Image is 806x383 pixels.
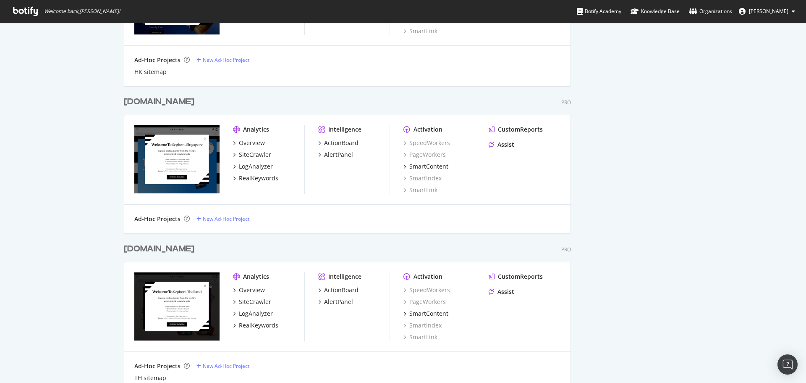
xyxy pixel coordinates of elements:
[239,298,271,306] div: SiteCrawler
[497,288,514,296] div: Assist
[498,125,543,134] div: CustomReports
[689,7,732,16] div: Organizations
[134,272,220,341] img: sephora.co.th
[777,354,798,375] div: Open Intercom Messenger
[44,8,120,15] span: Welcome back, [PERSON_NAME] !
[631,7,680,16] div: Knowledge Base
[749,8,788,15] span: Livia Tong
[328,125,361,134] div: Intelligence
[196,56,249,63] a: New Ad-Hoc Project
[134,125,220,193] img: sephora.sg
[203,56,249,63] div: New Ad-Hoc Project
[318,298,353,306] a: AlertPanel
[497,140,514,149] div: Assist
[233,162,273,171] a: LogAnalyzer
[403,298,446,306] a: PageWorkers
[561,99,571,106] div: Pro
[318,139,359,147] a: ActionBoard
[243,125,269,134] div: Analytics
[233,139,265,147] a: Overview
[233,298,271,306] a: SiteCrawler
[239,321,278,330] div: RealKeywords
[239,162,273,171] div: LogAnalyzer
[403,139,450,147] a: SpeedWorkers
[203,362,249,370] div: New Ad-Hoc Project
[233,309,273,318] a: LogAnalyzer
[124,243,198,255] a: [DOMAIN_NAME]
[409,162,448,171] div: SmartContent
[403,286,450,294] a: SpeedWorkers
[403,321,442,330] a: SmartIndex
[403,333,437,341] a: SmartLink
[324,286,359,294] div: ActionBoard
[498,272,543,281] div: CustomReports
[403,27,437,35] a: SmartLink
[239,286,265,294] div: Overview
[243,272,269,281] div: Analytics
[196,215,249,222] a: New Ad-Hoc Project
[239,151,271,159] div: SiteCrawler
[124,96,198,108] a: [DOMAIN_NAME]
[403,151,446,159] a: PageWorkers
[328,272,361,281] div: Intelligence
[124,96,194,108] div: [DOMAIN_NAME]
[239,174,278,182] div: RealKeywords
[134,215,181,223] div: Ad-Hoc Projects
[489,140,514,149] a: Assist
[577,7,621,16] div: Botify Academy
[196,362,249,370] a: New Ad-Hoc Project
[403,309,448,318] a: SmartContent
[124,243,194,255] div: [DOMAIN_NAME]
[134,68,167,76] a: HK sitemap
[233,286,265,294] a: Overview
[318,286,359,294] a: ActionBoard
[324,298,353,306] div: AlertPanel
[489,125,543,134] a: CustomReports
[403,174,442,182] a: SmartIndex
[489,272,543,281] a: CustomReports
[413,125,442,134] div: Activation
[134,56,181,64] div: Ad-Hoc Projects
[403,186,437,194] a: SmartLink
[561,246,571,253] div: Pro
[732,5,802,18] button: [PERSON_NAME]
[324,139,359,147] div: ActionBoard
[324,151,353,159] div: AlertPanel
[239,309,273,318] div: LogAnalyzer
[233,151,271,159] a: SiteCrawler
[134,374,166,382] a: TH sitemap
[489,288,514,296] a: Assist
[239,139,265,147] div: Overview
[233,174,278,182] a: RealKeywords
[409,309,448,318] div: SmartContent
[413,272,442,281] div: Activation
[318,151,353,159] a: AlertPanel
[403,162,448,171] a: SmartContent
[134,362,181,370] div: Ad-Hoc Projects
[233,321,278,330] a: RealKeywords
[203,215,249,222] div: New Ad-Hoc Project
